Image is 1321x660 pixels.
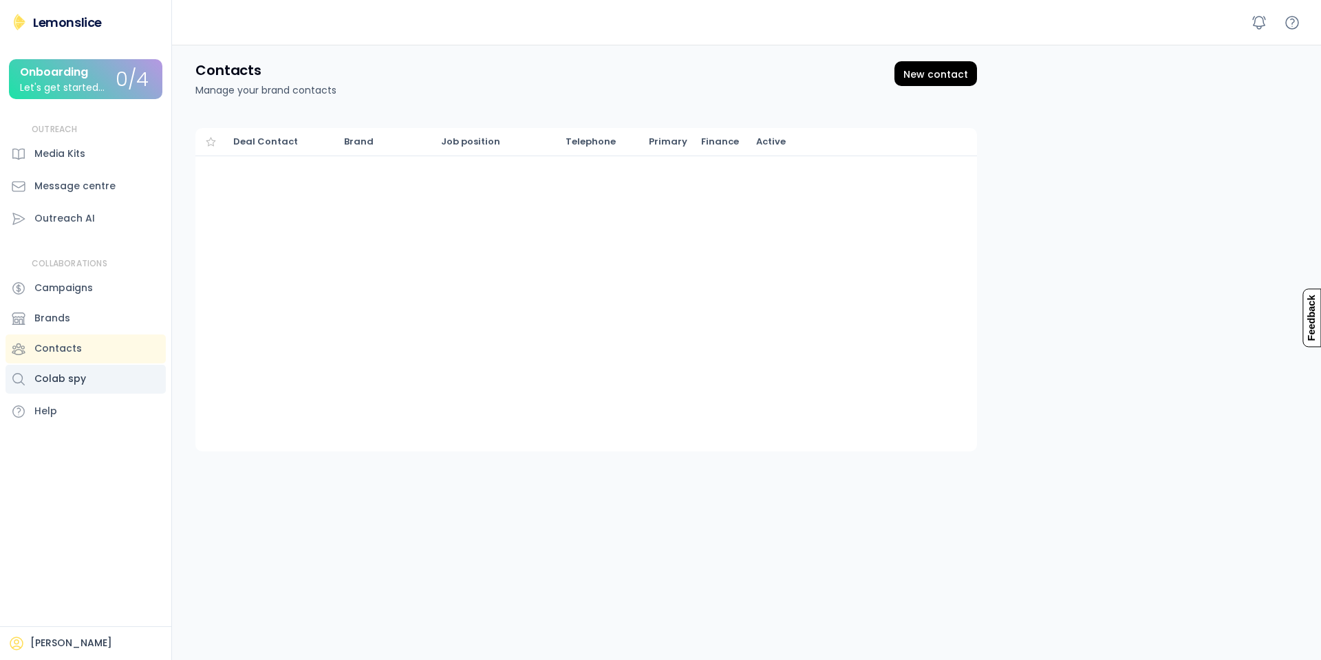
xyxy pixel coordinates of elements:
[33,14,102,31] div: Lemonslice
[32,124,78,136] div: OUTREACH
[894,61,977,86] div: Add new deal
[195,61,261,79] h4: Contacts
[34,211,95,226] div: Outreach AI
[34,404,57,418] div: Help
[34,311,70,326] div: Brands
[649,136,687,148] div: Primary
[195,83,336,98] div: Manage your brand contacts
[34,179,116,193] div: Message centre
[20,83,105,93] div: Let's get started...
[116,70,149,91] div: 0/4
[34,341,82,356] div: Contacts
[34,147,85,161] div: Media Kits
[344,136,374,148] div: Brand
[11,14,28,30] img: Lemonslice
[34,281,93,295] div: Campaigns
[901,69,970,81] div: New contact
[566,136,616,148] div: Telephone
[441,136,500,148] div: Job position
[233,136,298,148] div: Deal Contact
[701,136,739,148] div: Finance
[756,136,786,148] div: Active
[32,258,107,270] div: COLLABORATIONS
[34,372,86,386] div: Colab spy
[20,66,88,78] div: Onboarding
[30,637,112,650] div: [PERSON_NAME]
